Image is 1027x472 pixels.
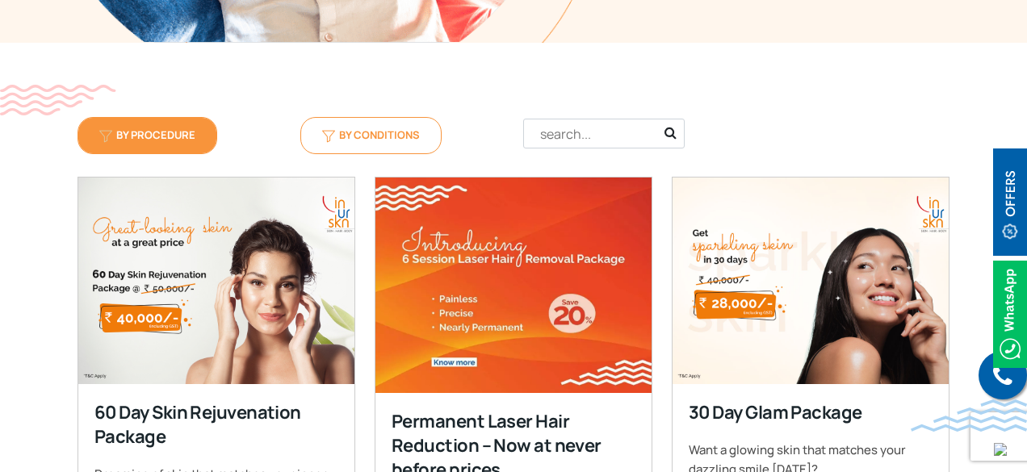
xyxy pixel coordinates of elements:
input: search... [523,119,685,148]
img: Permanent Laser Hair Reduction – Now at never before prices [375,178,652,393]
img: filter [322,130,335,143]
span: By Procedure [99,127,195,142]
a: filterBy Conditions [300,117,442,153]
img: bluewave [911,399,1027,432]
a: filterBy Procedure [78,117,217,153]
a: Whatsappicon [993,303,1027,321]
img: filter [99,130,112,143]
img: Whatsappicon [993,261,1027,368]
div: 60 Day Skin Rejuvenation Package [94,400,337,449]
div: 30 Day Glam Package [689,400,931,424]
img: 60 Day Skin Rejuvenation Package [78,178,355,385]
img: up-blue-arrow.svg [994,443,1007,456]
img: 30 Day Glam Package [672,178,949,385]
img: offerBt [993,148,1027,256]
span: By Conditions [322,127,420,142]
